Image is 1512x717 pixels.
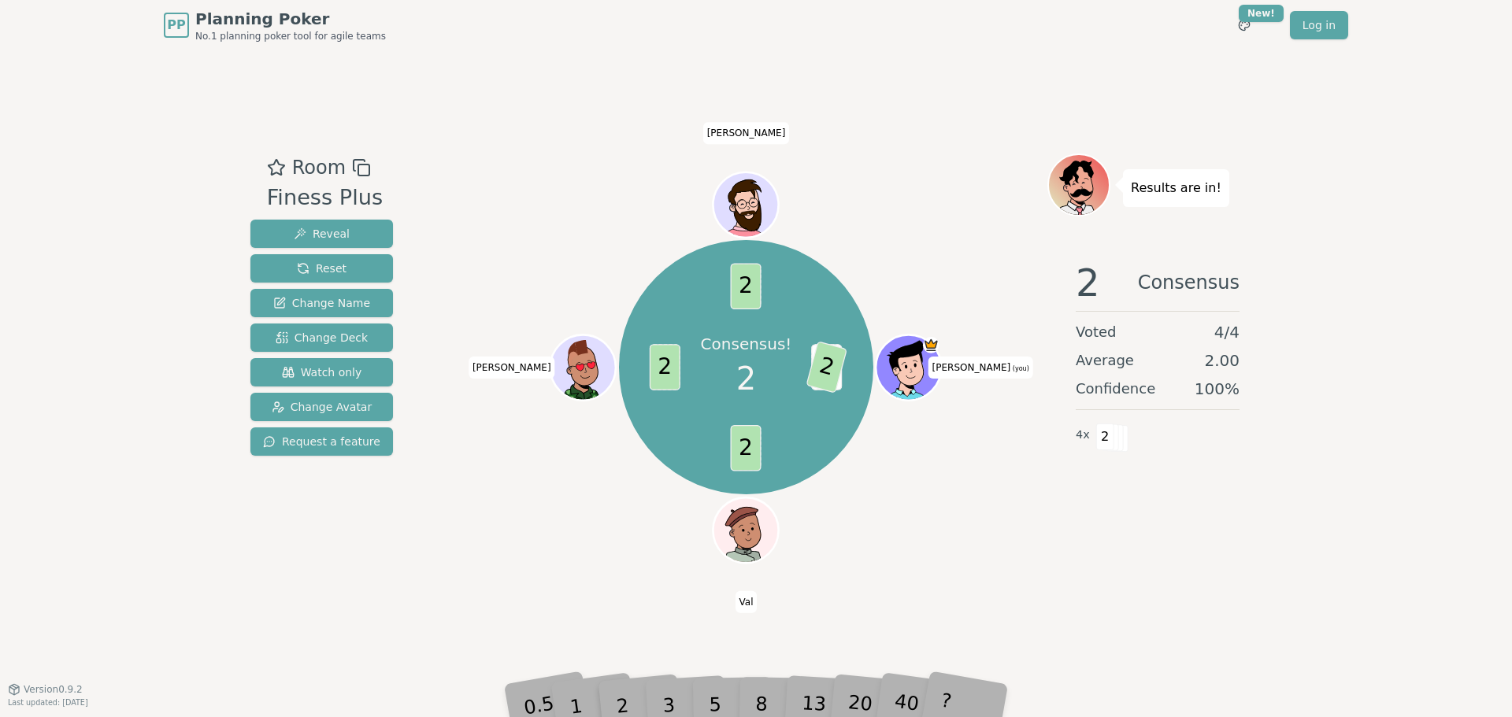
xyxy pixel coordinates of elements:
[469,357,555,379] span: Click to change your name
[297,261,346,276] span: Reset
[292,153,346,182] span: Room
[1076,264,1100,301] span: 2
[700,333,792,355] p: Consensus!
[272,399,372,415] span: Change Avatar
[1214,321,1240,343] span: 4 / 4
[250,393,393,421] button: Change Avatar
[250,358,393,386] button: Watch only
[736,355,756,402] span: 2
[250,254,393,283] button: Reset
[1239,5,1284,22] div: New!
[195,8,386,30] span: Planning Poker
[1204,349,1240,371] span: 2.00
[731,264,762,310] span: 2
[195,30,386,43] span: No.1 planning poker tool for agile teams
[923,337,939,353] span: Alex is the host
[736,590,758,612] span: Click to change your name
[928,357,1033,379] span: Click to change your name
[8,698,88,707] span: Last updated: [DATE]
[250,323,393,352] button: Change Deck
[250,220,393,248] button: Reveal
[1076,427,1090,444] span: 4 x
[650,344,680,390] span: 2
[731,425,762,471] span: 2
[8,683,83,696] button: Version0.9.2
[1010,365,1029,372] span: (you)
[1290,11,1348,39] a: Log in
[164,8,386,43] a: PPPlanning PokerNo.1 planning poker tool for agile teams
[878,337,939,398] button: Click to change your avatar
[1076,321,1117,343] span: Voted
[273,295,370,311] span: Change Name
[806,341,848,394] span: 2
[1076,378,1155,400] span: Confidence
[167,16,185,35] span: PP
[24,683,83,696] span: Version 0.9.2
[282,364,362,380] span: Watch only
[276,330,368,346] span: Change Deck
[1096,423,1114,450] span: 2
[1076,349,1134,371] span: Average
[250,289,393,317] button: Change Name
[250,427,393,456] button: Request a feature
[263,434,380,449] span: Request a feature
[294,226,350,242] span: Reveal
[1230,11,1258,39] button: New!
[267,153,286,182] button: Add as favourite
[1138,264,1240,301] span: Consensus
[1195,378,1240,400] span: 100 %
[1131,177,1221,199] p: Results are in!
[267,182,384,214] div: Finess Plus
[703,122,790,144] span: Click to change your name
